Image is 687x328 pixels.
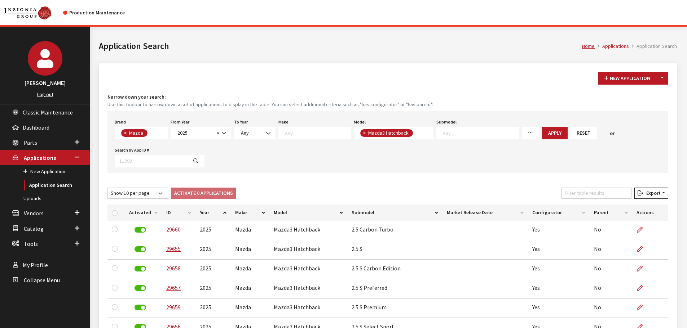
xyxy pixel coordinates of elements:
span: Catalog [24,225,44,232]
a: Home [582,43,595,49]
li: Applications [595,42,629,50]
td: 2025 [195,260,231,279]
td: Yes [528,260,590,279]
img: Catalog Maintenance [4,6,51,19]
th: Year: activate to sort column ascending [195,205,231,221]
label: Deactivate Application [135,227,146,233]
td: No [590,221,632,240]
h1: Application Search [99,40,582,53]
a: Edit Application [637,279,649,297]
label: To Year [234,119,248,125]
textarea: Search [149,130,153,137]
th: Market Release Date: activate to sort column ascending [442,205,528,221]
span: Classic Maintenance [23,109,73,116]
li: Application Search [629,42,677,50]
td: 2025 [195,240,231,260]
td: Mazda [231,240,269,260]
td: Mazda [231,221,269,240]
button: Export [634,188,668,199]
td: 2.5 S Carbon Edition [347,260,442,279]
li: Mazda [121,129,147,137]
div: Production Maintenance [63,9,125,17]
td: Mazda [231,279,269,298]
a: Edit Application [637,260,649,278]
span: Any [239,129,271,137]
th: ID: activate to sort column ascending [162,205,195,221]
th: Model: activate to sort column ascending [269,205,347,221]
a: Edit Application [637,240,649,258]
td: Yes [528,279,590,298]
span: Dashboard [23,124,49,131]
th: Actions [632,205,668,221]
label: Deactivate Application [135,285,146,291]
a: 29659 [166,304,181,311]
span: × [363,130,366,136]
span: 2025 [175,129,215,137]
td: 2025 [195,221,231,240]
textarea: Search [443,130,519,136]
label: Deactivate Application [135,266,146,271]
td: 2025 [195,298,231,318]
td: Mazda [231,298,269,318]
td: 2.5 S [347,240,442,260]
span: Collapse Menu [24,277,60,284]
textarea: Search [415,130,419,137]
th: Configurator: activate to sort column ascending [528,205,590,221]
a: 29660 [166,226,181,233]
td: 2025 [195,279,231,298]
td: Mazda3 Hatchback [269,221,347,240]
label: Model [354,119,366,125]
th: Submodel: activate to sort column ascending [347,205,442,221]
span: Tools [24,240,38,247]
td: Yes [528,221,590,240]
label: Deactivate Application [135,305,146,310]
span: Parts [24,139,37,146]
td: Mazda3 Hatchback [269,279,347,298]
td: Yes [528,240,590,260]
button: Remove item [121,129,128,137]
h3: [PERSON_NAME] [7,78,83,87]
td: Mazda3 Hatchback [269,260,347,279]
th: Activated: activate to sort column ascending [125,205,162,221]
input: Filter table results [562,188,631,199]
img: Cheyenne Dorton [28,41,62,76]
button: Remove all items [215,129,219,138]
td: Mazda [231,260,269,279]
label: Search by App ID # [115,147,149,153]
a: Edit Application [637,221,649,239]
span: or [610,130,615,137]
a: Edit Application [637,298,649,316]
td: 2.5 S Preferred [347,279,442,298]
input: 11393 [115,155,188,167]
small: Use this toolbar to narrow down a set of applications to display in the table. You can select add... [107,101,668,108]
a: Log out [37,91,53,98]
a: 29655 [166,245,181,252]
label: Submodel [436,119,457,125]
td: Mazda3 Hatchback [269,240,347,260]
td: 2.5 Carbon Turbo [347,221,442,240]
td: No [590,240,632,260]
th: Make: activate to sort column ascending [231,205,269,221]
td: No [590,298,632,318]
td: Mazda3 Hatchback [269,298,347,318]
td: No [590,260,632,279]
td: No [590,279,632,298]
span: My Profile [23,261,48,269]
span: 2025 [171,127,231,139]
span: Any [241,130,249,136]
a: Insignia Group logo [4,6,63,19]
button: New Application [598,72,656,85]
button: Apply [542,127,568,139]
span: Mazda [128,130,145,136]
h4: Narrow down your search: [107,93,668,101]
a: 29658 [166,265,181,272]
a: 29657 [166,284,181,291]
th: Parent: activate to sort column ascending [590,205,632,221]
button: Remove item [360,129,367,137]
span: Mazda3 Hatchback [367,130,410,136]
span: Export [643,190,661,196]
textarea: Search [285,130,351,136]
td: Yes [528,298,590,318]
label: Deactivate Application [135,246,146,252]
label: Make [278,119,289,125]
